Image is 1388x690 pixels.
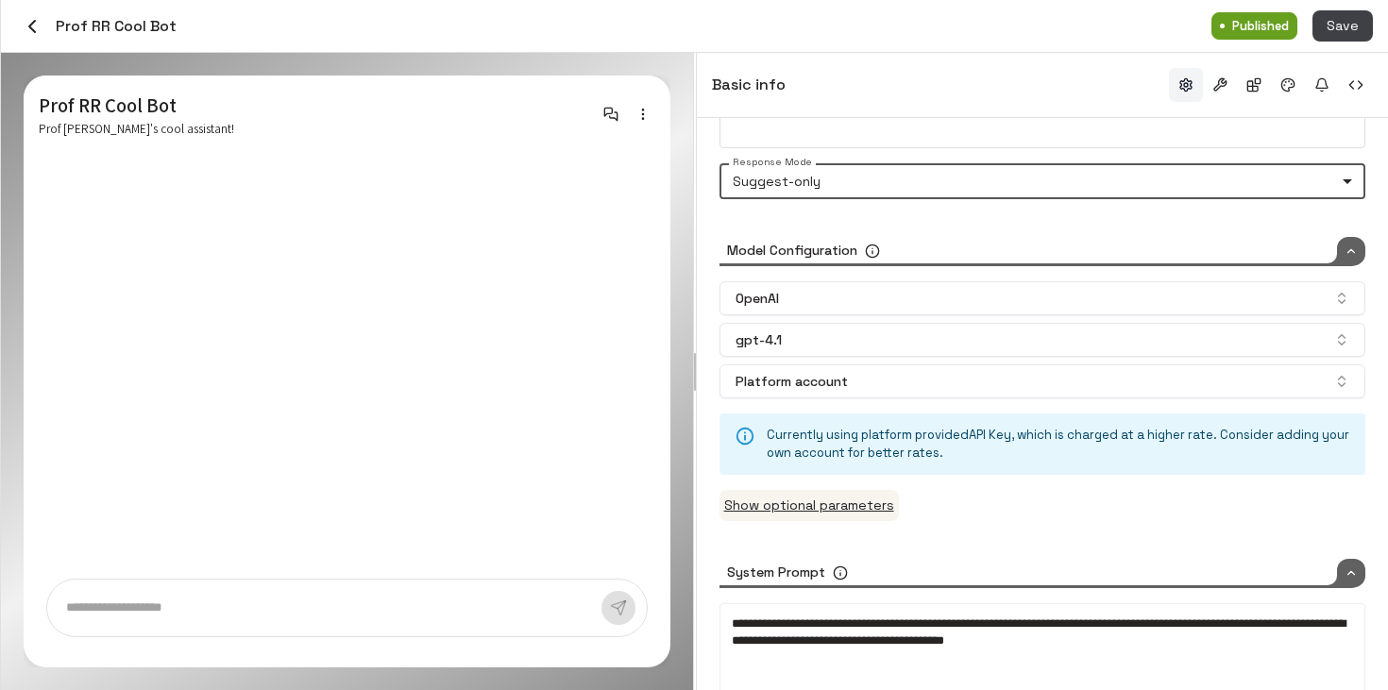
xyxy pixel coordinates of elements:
[719,323,1365,357] button: gpt-4.1
[1339,68,1373,102] button: Embed
[39,91,500,120] p: Prof RR Cool Bot
[1237,68,1271,102] button: Integrations
[727,563,825,583] h6: System Prompt
[719,281,1365,315] button: OpenAI
[733,155,812,169] label: Response Mode
[767,427,1350,462] p: Currently using platform provided API Key , which is charged at a higher rate. Consider adding yo...
[1271,68,1305,102] button: Branding
[1203,68,1237,102] button: Tools
[1169,68,1203,102] button: Basic info
[1305,68,1339,102] button: Notifications
[712,73,786,97] h6: Basic info
[727,241,857,261] h6: Model Configuration
[719,364,1365,398] button: Platform account
[719,490,899,521] button: Show optional parameters
[733,172,1335,192] p: Suggest-only
[39,120,500,139] span: Prof [PERSON_NAME]'s cool assistant!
